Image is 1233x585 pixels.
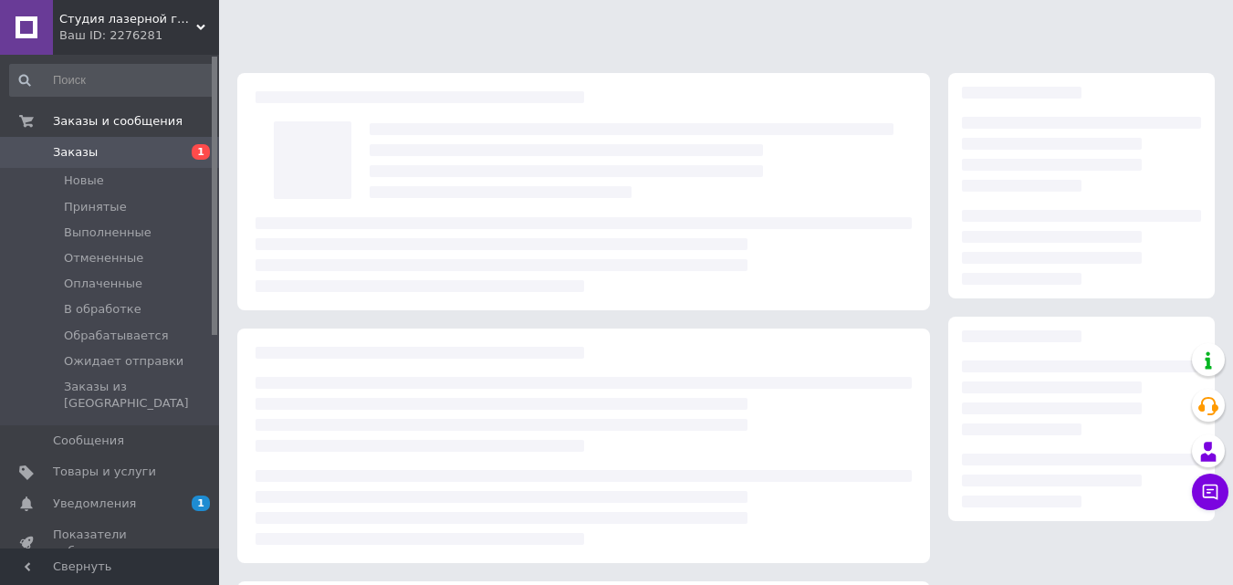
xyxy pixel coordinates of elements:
span: Оплаченные [64,276,142,292]
span: Заказы и сообщения [53,113,183,130]
input: Поиск [9,64,215,97]
span: Заказы [53,144,98,161]
span: Принятые [64,199,127,215]
span: Уведомления [53,496,136,512]
span: Студия лазерной гравировки [59,11,196,27]
span: Отмененные [64,250,143,266]
span: 1 [192,496,210,511]
span: 1 [192,144,210,160]
span: Сообщения [53,433,124,449]
span: Новые [64,172,104,189]
span: Показатели работы компании [53,527,169,559]
span: В обработке [64,301,141,318]
span: Обрабатывается [64,328,168,344]
button: Чат с покупателем [1192,474,1228,510]
div: Ваш ID: 2276281 [59,27,219,44]
span: Выполненные [64,225,152,241]
span: Ожидает отправки [64,353,183,370]
span: Заказы из [GEOGRAPHIC_DATA] [64,379,214,412]
span: Товары и услуги [53,464,156,480]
